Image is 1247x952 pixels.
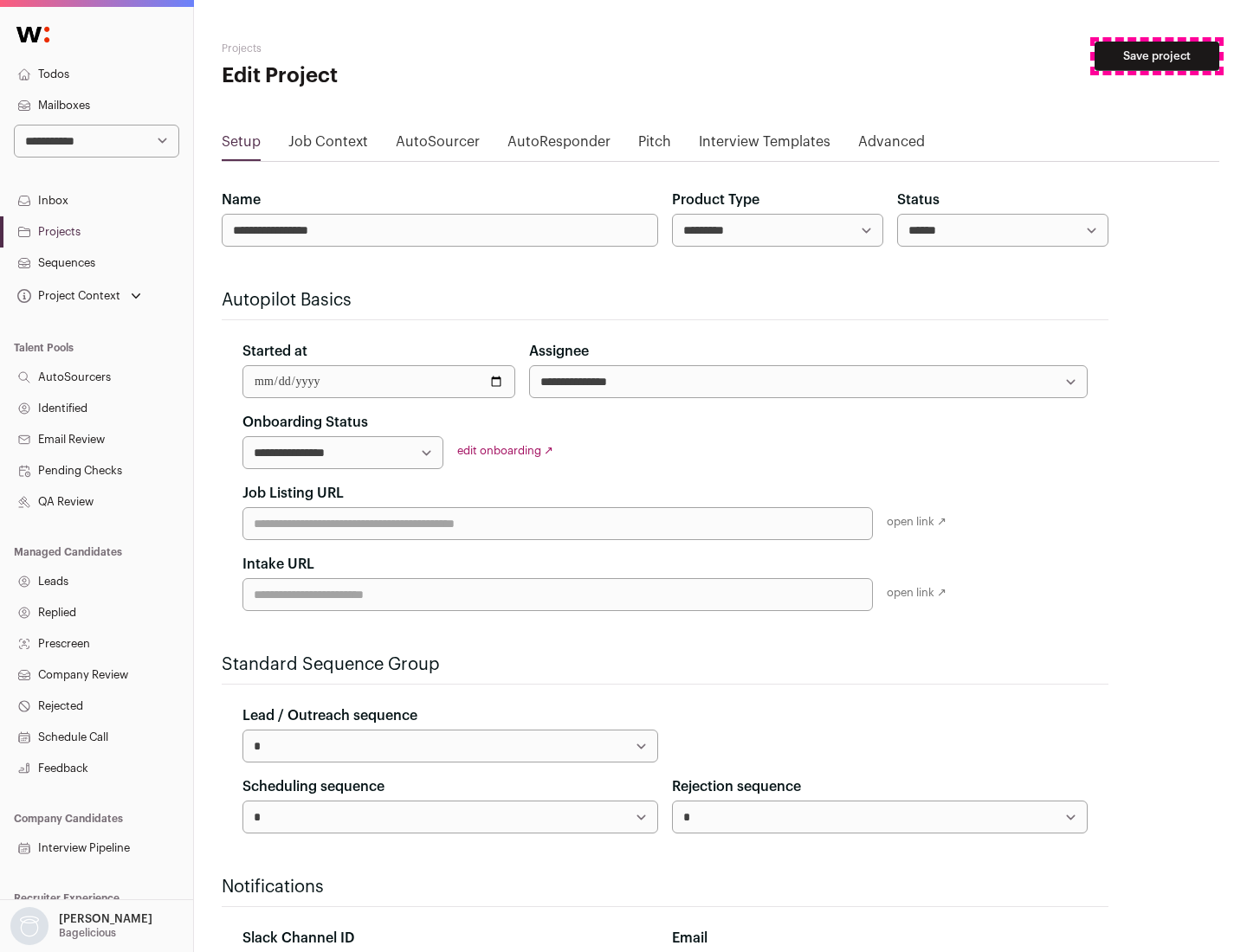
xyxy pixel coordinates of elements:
[7,907,156,945] button: Open dropdown
[396,132,480,159] a: AutoSourcer
[858,132,925,159] a: Advanced
[242,483,344,504] label: Job Listing URL
[222,190,261,210] label: Name
[222,62,554,90] h1: Edit Project
[242,341,307,362] label: Started at
[222,42,554,55] h2: Projects
[638,132,671,159] a: Pitch
[672,776,801,797] label: Rejection sequence
[672,190,759,210] label: Product Type
[529,341,589,362] label: Assignee
[897,190,940,210] label: Status
[7,17,59,52] img: Wellfound
[242,776,384,797] label: Scheduling sequence
[699,132,830,159] a: Interview Templates
[288,132,368,159] a: Job Context
[59,926,116,940] p: Bagelicious
[242,928,354,949] label: Slack Channel ID
[222,653,1108,677] h2: Standard Sequence Group
[242,412,368,433] label: Onboarding Status
[222,132,261,159] a: Setup
[242,554,314,575] label: Intake URL
[1095,42,1219,71] button: Save project
[10,907,48,945] img: nopic.png
[222,288,1108,312] h2: Autopilot Basics
[672,928,1088,949] div: Email
[59,912,152,926] p: [PERSON_NAME]
[457,445,553,456] a: edit onboarding ↗
[507,132,611,159] a: AutoResponder
[222,875,1108,899] h2: Notifications
[14,284,145,308] button: Open dropdown
[14,289,120,303] div: Project Context
[242,705,417,726] label: Lead / Outreach sequence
